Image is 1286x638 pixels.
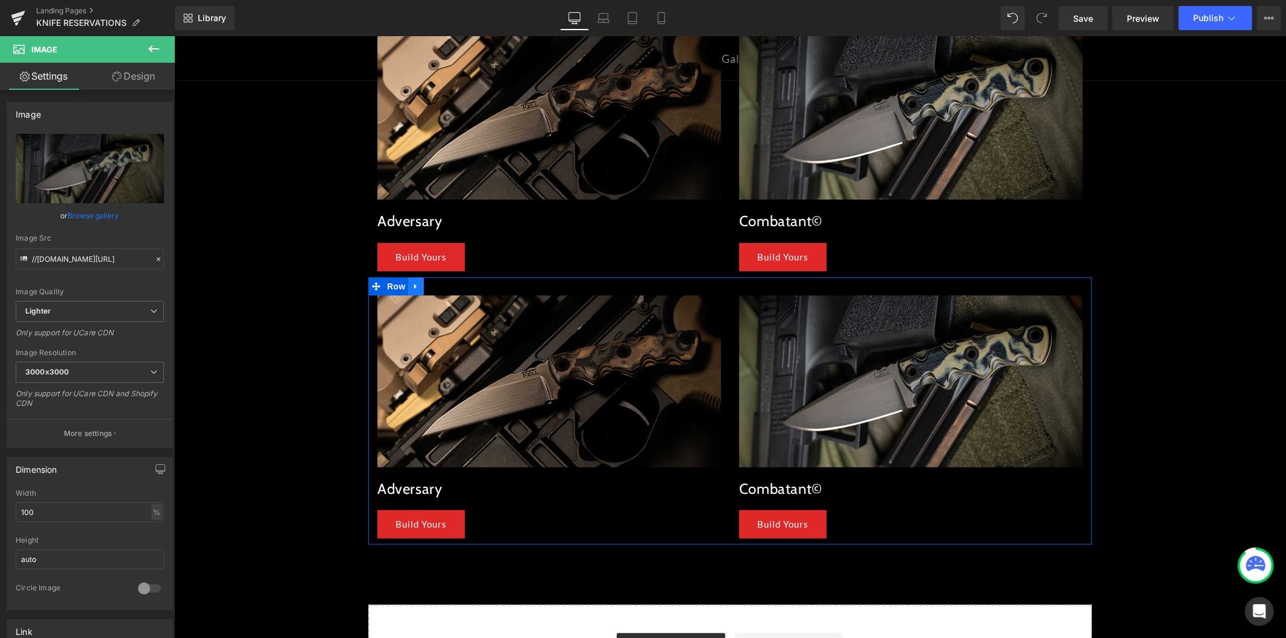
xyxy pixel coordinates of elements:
div: Width [16,489,164,497]
input: auto [16,549,164,569]
button: More settings [7,419,172,447]
span: Image [31,45,57,54]
a: Build Yours [203,207,291,235]
a: New Library [175,6,235,30]
div: Dimension [16,458,57,475]
a: Desktop [560,6,589,30]
a: Build Yours [203,474,291,502]
a: Explore Blocks [443,597,551,621]
span: Save [1073,12,1093,25]
div: Link [16,620,33,637]
div: Only support for UCare CDN and Shopify CDN [16,389,164,416]
div: Circle Image [16,583,126,596]
input: Link [16,248,164,270]
a: Expand / Collapse [234,241,250,259]
button: More [1257,6,1281,30]
input: auto [16,502,164,522]
a: Add Single Section [561,597,669,621]
a: Build Yours [565,207,652,235]
a: Mobile [647,6,676,30]
a: Browse gallery [68,205,119,226]
div: Image [16,103,41,119]
h2: Combatant© [565,443,909,462]
div: Image Resolution [16,349,164,357]
a: Laptop [589,6,618,30]
a: Tablet [618,6,647,30]
span: KNIFE RESERVATIONS [36,18,127,28]
h2: Combatant© [565,175,909,194]
span: Row [210,241,234,259]
div: Only support for UCare CDN [16,328,164,346]
div: Open Intercom Messenger [1245,597,1274,626]
a: Landing Pages [36,6,175,16]
div: Height [16,536,164,545]
span: Publish [1193,13,1223,23]
div: % [151,504,162,520]
h2: Adversary [203,443,547,462]
a: Preview [1112,6,1174,30]
span: Library [198,13,226,24]
div: or [16,209,164,222]
button: Redo [1030,6,1054,30]
a: Design [90,63,177,90]
span: Preview [1127,12,1159,25]
b: 3000x3000 [25,367,69,376]
div: Image Src [16,234,164,242]
a: Build Yours [565,474,652,502]
button: Undo [1001,6,1025,30]
div: Image Quality [16,288,164,296]
p: More settings [64,428,112,439]
h2: Adversary [203,175,547,194]
b: Lighter [25,306,51,315]
button: Publish [1179,6,1252,30]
